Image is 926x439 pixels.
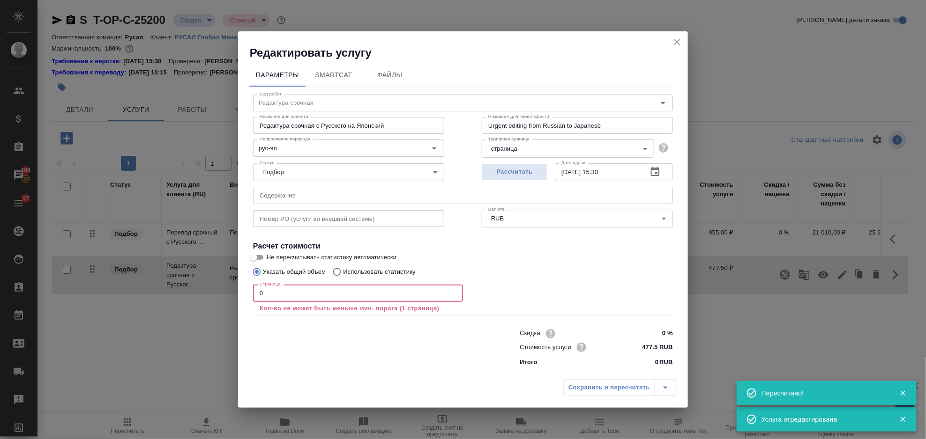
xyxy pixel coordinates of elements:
button: страница [488,145,520,153]
div: Пересчитано! [762,388,885,398]
div: Услуга отредактирована [762,415,885,424]
button: close [670,35,684,49]
button: Рассчитать [482,163,547,181]
button: Закрыть [893,389,912,397]
div: Подбор [253,163,444,181]
h4: Расчет стоимости [253,241,673,252]
button: Open [428,142,441,155]
span: SmartCat [311,69,356,81]
div: RUB [482,210,673,227]
p: Итого [520,358,537,367]
button: Подбор [260,168,287,176]
p: Кол-во не может быть меньше мин. порога (1 страница) [260,304,456,313]
span: Рассчитать [487,167,542,177]
p: 0 [655,358,658,367]
div: split button [563,379,676,396]
p: Стоимость услуги [520,343,571,352]
input: ✎ Введи что-нибудь [638,340,673,354]
span: Файлы [367,69,412,81]
span: Не пересчитывать статистику автоматически [267,253,396,262]
button: RUB [488,214,507,222]
p: Указать общий объем [263,267,326,277]
div: страница [482,139,654,157]
p: Использовать статистику [343,267,416,277]
h2: Редактировать услугу [250,45,688,60]
span: Параметры [255,69,300,81]
p: RUB [659,358,673,367]
input: ✎ Введи что-нибудь [638,327,673,340]
button: Закрыть [893,415,912,424]
p: Скидка [520,329,540,338]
